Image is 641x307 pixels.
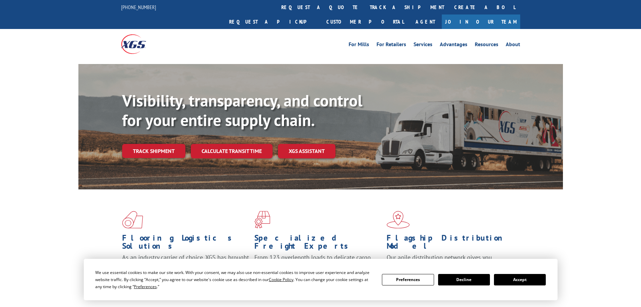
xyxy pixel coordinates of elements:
[191,144,273,158] a: Calculate transit time
[278,144,335,158] a: XGS ASSISTANT
[414,42,432,49] a: Services
[122,234,249,253] h1: Flooring Logistics Solutions
[224,14,321,29] a: Request a pickup
[494,274,546,285] button: Accept
[254,211,270,228] img: xgs-icon-focused-on-flooring-red
[506,42,520,49] a: About
[269,277,293,282] span: Cookie Policy
[475,42,498,49] a: Resources
[122,253,249,277] span: As an industry carrier of choice, XGS has brought innovation and dedication to flooring logistics...
[134,284,157,289] span: Preferences
[95,269,374,290] div: We use essential cookies to make our site work. With your consent, we may also use non-essential ...
[121,4,156,10] a: [PHONE_NUMBER]
[438,274,490,285] button: Decline
[84,259,558,300] div: Cookie Consent Prompt
[254,253,382,283] p: From 123 overlength loads to delicate cargo, our experienced staff knows the best way to move you...
[387,234,514,253] h1: Flagship Distribution Model
[122,90,362,130] b: Visibility, transparency, and control for your entire supply chain.
[321,14,409,29] a: Customer Portal
[349,42,369,49] a: For Mills
[442,14,520,29] a: Join Our Team
[387,211,410,228] img: xgs-icon-flagship-distribution-model-red
[122,211,143,228] img: xgs-icon-total-supply-chain-intelligence-red
[254,234,382,253] h1: Specialized Freight Experts
[387,253,510,269] span: Our agile distribution network gives you nationwide inventory management on demand.
[409,14,442,29] a: Agent
[440,42,467,49] a: Advantages
[122,144,185,158] a: Track shipment
[382,274,434,285] button: Preferences
[377,42,406,49] a: For Retailers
